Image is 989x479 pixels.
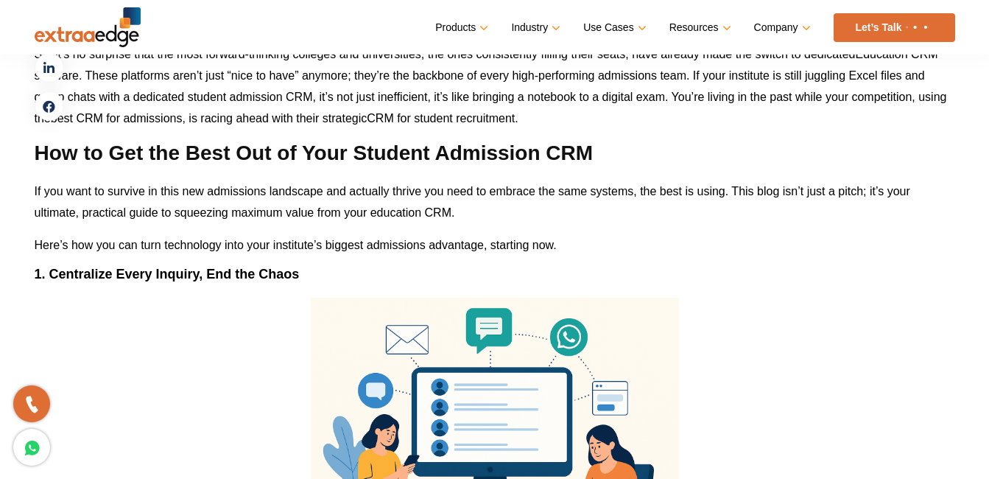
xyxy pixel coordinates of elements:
[669,17,728,38] a: Resources
[35,185,910,219] span: If you want to survive in this new admissions landscape and actually thrive you need to embrace t...
[834,13,955,42] a: Let’s Talk
[35,91,947,125] span: , it’s not just inefficient, it’s like bringing a notebook to a digital exam. You’re living in th...
[35,53,64,83] a: linkedin
[754,17,808,38] a: Company
[35,43,955,129] p: Education CRM software tudent admission CRM best CRM for admissions CRM for student recruitment
[583,17,643,38] a: Use Cases
[511,17,557,38] a: Industry
[435,17,485,38] a: Products
[35,141,594,164] b: How to Get the Best Out of Your Student Admission CRM
[35,239,557,251] span: Here’s how you can turn technology into your institute’s biggest admissions advantage, starting now.
[182,112,367,125] span: , is racing ahead with their strategic
[35,91,64,121] a: facebook
[35,267,300,282] b: 1. Centralize Every Inquiry, End the Chaos
[515,112,518,125] span: .
[35,69,925,103] span: . These platforms aren’t just “nice to have” anymore; they’re the backbone of every high-performi...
